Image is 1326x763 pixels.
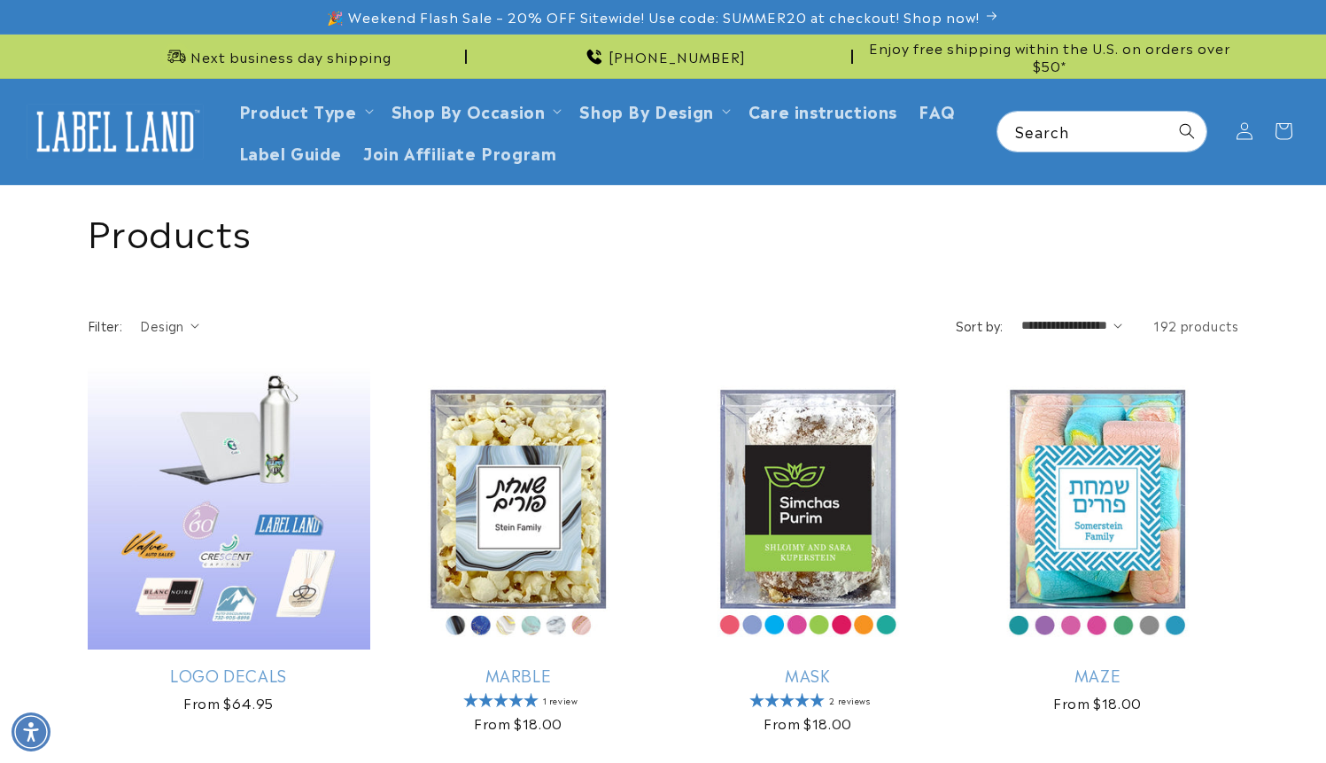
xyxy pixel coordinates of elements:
[88,207,1239,253] h1: Products
[377,665,660,685] a: Marble
[88,316,123,335] h2: Filter:
[908,90,966,131] a: FAQ
[919,100,956,121] span: FAQ
[88,665,370,685] a: Logo Decals
[190,48,392,66] span: Next business day shipping
[667,665,950,685] a: Mask
[860,35,1239,78] div: Announcement
[363,142,556,162] span: Join Affiliate Program
[474,35,853,78] div: Announcement
[20,97,211,166] a: Label Land
[1153,316,1238,334] span: 192 products
[738,90,908,131] a: Care instructions
[327,8,980,26] span: 🎉 Weekend Flash Sale – 20% OFF Sitewide! Use code: SUMMER20 at checkout! Shop now!
[569,90,737,131] summary: Shop By Design
[1167,112,1206,151] button: Search
[140,316,199,335] summary: Design (0 selected)
[956,316,1004,334] label: Sort by:
[381,90,570,131] summary: Shop By Occasion
[579,98,713,122] a: Shop By Design
[392,100,546,121] span: Shop By Occasion
[140,316,183,334] span: Design
[748,100,897,121] span: Care instructions
[860,39,1239,74] span: Enjoy free shipping within the U.S. on orders over $50*
[239,142,343,162] span: Label Guide
[957,665,1239,685] a: Maze
[229,131,353,173] a: Label Guide
[353,131,567,173] a: Join Affiliate Program
[229,90,381,131] summary: Product Type
[954,680,1308,745] iframe: Gorgias Floating Chat
[609,48,746,66] span: [PHONE_NUMBER]
[239,98,357,122] a: Product Type
[12,712,50,751] div: Accessibility Menu
[88,35,467,78] div: Announcement
[27,104,204,159] img: Label Land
